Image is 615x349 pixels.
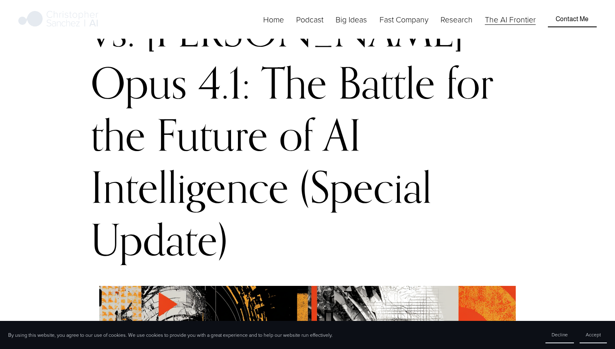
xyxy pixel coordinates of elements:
a: folder dropdown [441,13,473,26]
a: Podcast [296,13,323,26]
a: folder dropdown [336,13,367,26]
img: Christopher Sanchez | AI [18,9,98,30]
span: Decline [552,331,568,338]
a: The AI Frontier [485,13,536,26]
span: Research [441,14,473,25]
p: By using this website, you agree to our use of cookies. We use cookies to provide you with a grea... [8,331,333,338]
a: Home [263,13,284,26]
a: folder dropdown [379,13,428,26]
a: Contact Me [548,12,596,27]
button: Accept [580,327,607,343]
span: Big Ideas [336,14,367,25]
button: Decline [545,327,574,343]
span: Accept [586,331,601,338]
span: Fast Company [379,14,428,25]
